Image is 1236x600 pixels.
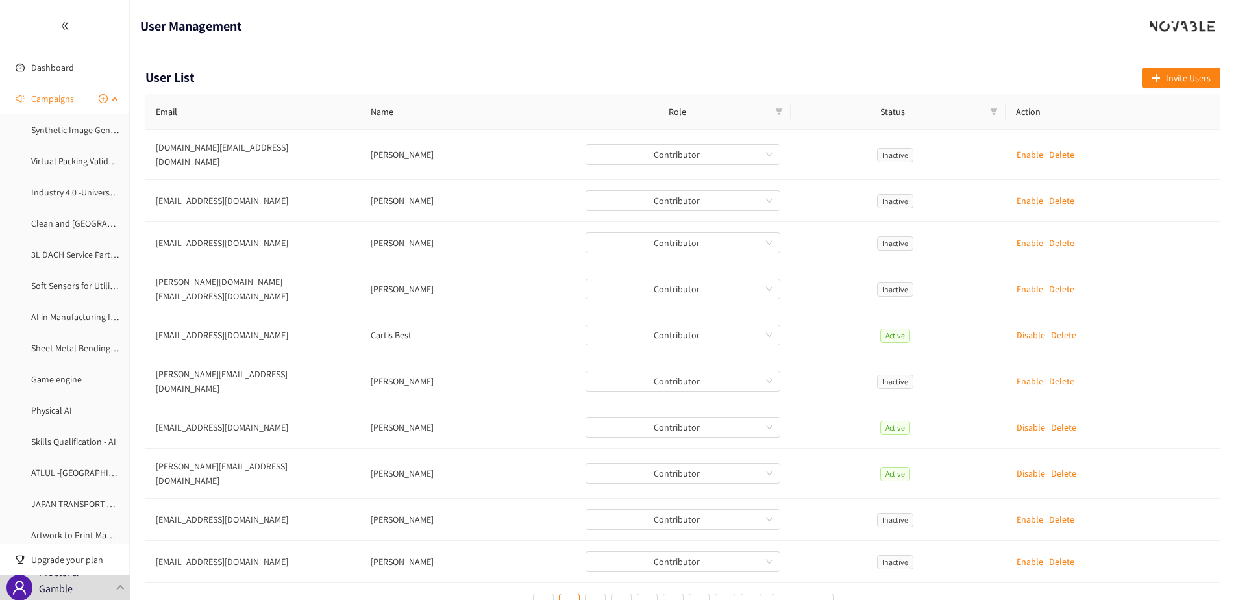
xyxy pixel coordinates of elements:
p: Delete [1049,282,1074,296]
td: Rebecca Christian [360,541,575,583]
button: plusInvite Users [1142,68,1220,88]
h1: User List [145,68,195,88]
button: Delete [1049,232,1074,253]
p: Disable [1017,328,1045,342]
button: Enable [1017,232,1043,253]
button: Delete [1049,279,1074,299]
span: Contributor [593,371,772,391]
td: Miko Chen [360,499,575,541]
p: Enable [1017,147,1043,162]
span: sound [16,94,25,103]
span: trophy [16,555,25,564]
p: Enable [1017,194,1043,208]
td: [EMAIL_ADDRESS][DOMAIN_NAME] [145,406,360,449]
span: Status [801,105,985,119]
p: Delete [1051,420,1076,434]
span: Campaigns [31,86,74,112]
td: [EMAIL_ADDRESS][DOMAIN_NAME] [145,541,360,583]
span: Active [880,329,910,343]
span: plus-circle [99,94,108,103]
span: Inactive [877,194,913,208]
td: [EMAIL_ADDRESS][DOMAIN_NAME] [145,314,360,356]
span: Inactive [877,555,913,569]
td: Anton Brand [360,406,575,449]
p: Disable [1017,420,1045,434]
td: [PERSON_NAME][DOMAIN_NAME][EMAIL_ADDRESS][DOMAIN_NAME] [145,264,360,314]
button: Enable [1017,190,1043,211]
td: Stuart Askew [360,264,575,314]
a: Sheet Metal Bending Prototyping [31,342,158,354]
span: Inactive [877,148,913,162]
p: Enable [1017,236,1043,250]
p: Delete [1049,236,1074,250]
span: Active [880,467,910,481]
span: Contributor [593,464,772,483]
span: Inactive [877,375,913,389]
span: Inactive [877,282,913,297]
a: Dashboard [31,62,74,73]
button: Delete [1049,144,1074,165]
td: [PERSON_NAME][EMAIL_ADDRESS][DOMAIN_NAME] [145,449,360,499]
span: Contributor [593,418,772,437]
p: Delete [1049,194,1074,208]
p: Enable [1017,555,1043,569]
p: Disable [1017,466,1045,481]
span: plus [1152,73,1161,84]
span: filter [990,108,998,116]
a: Game engine [31,373,82,385]
iframe: Chat Widget [1024,460,1236,600]
span: Inactive [877,236,913,251]
th: Name [360,94,575,130]
a: ATLUL -[GEOGRAPHIC_DATA] [31,467,140,479]
button: Delete [1051,417,1076,438]
button: Enable [1017,551,1043,572]
button: Delete [1049,190,1074,211]
td: Sabah Alshawk [360,180,575,222]
span: Role [586,105,769,119]
button: Disable [1017,463,1045,484]
p: Procter & Gamble [39,564,111,597]
p: Delete [1049,374,1074,388]
a: Virtual Packing Validation [31,155,129,167]
button: Disable [1017,417,1045,438]
span: Contributor [593,233,772,253]
th: Action [1006,94,1220,130]
a: AI in Manufacturing for Utilities [31,311,150,323]
a: Artwork to Print Management [31,529,146,541]
td: [EMAIL_ADDRESS][DOMAIN_NAME] [145,222,360,264]
p: Enable [1017,374,1043,388]
td: Hauke Brüning [360,449,575,499]
span: Contributor [593,552,772,571]
p: Delete [1051,328,1076,342]
span: filter [772,102,785,121]
span: Inactive [877,513,913,527]
span: Contributor [593,191,772,210]
span: Contributor [593,510,772,529]
a: JAPAN TRANSPORT AGGREGATION PLATFORM [31,498,205,510]
td: Saloni Arora [360,222,575,264]
span: Contributor [593,145,772,164]
a: Skills Qualification - AI [31,436,116,447]
span: filter [987,102,1000,121]
a: 3L DACH Service Partner Laundry [31,249,157,260]
td: [PERSON_NAME][EMAIL_ADDRESS][DOMAIN_NAME] [145,356,360,406]
span: Contributor [593,325,772,345]
button: Enable [1017,144,1043,165]
a: Physical AI [31,405,72,416]
a: Clean and [GEOGRAPHIC_DATA] [31,218,153,229]
button: Enable [1017,279,1043,299]
td: SK Ahn [360,130,575,180]
span: user [12,580,27,595]
button: Enable [1017,509,1043,530]
th: Email [145,94,360,130]
a: Soft Sensors for Utility - Sustainability [31,280,175,292]
button: Disable [1017,325,1045,345]
span: Invite Users [1166,71,1211,85]
span: Active [880,421,910,435]
button: Enable [1017,371,1043,392]
a: Synthetic Image Generation [31,124,138,136]
button: Delete [1049,371,1074,392]
span: filter [775,108,783,116]
p: Delete [1049,147,1074,162]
